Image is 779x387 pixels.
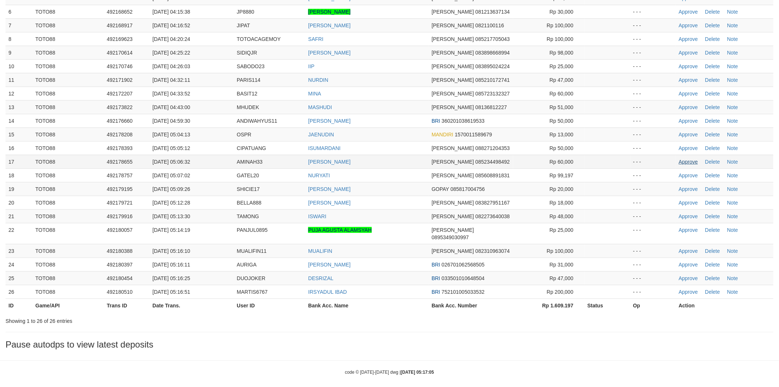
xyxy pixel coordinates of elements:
td: 26 [6,285,32,299]
span: [PERSON_NAME] [432,77,474,83]
span: Copy 088271204353 to clipboard [476,145,510,151]
a: Note [727,289,738,295]
span: [PERSON_NAME] [432,9,474,15]
a: Note [727,159,738,165]
span: BASIT12 [237,91,257,97]
td: 21 [6,209,32,223]
a: Delete [705,262,720,268]
th: Game/API [32,299,104,312]
span: Rp 13,000 [550,132,574,137]
span: Copy 026701062568505 to clipboard [442,262,485,268]
a: Delete [705,275,720,281]
a: Delete [705,227,720,233]
a: Note [727,248,738,254]
span: 492170746 [107,63,133,69]
span: BRI [432,275,440,281]
td: 10 [6,59,32,73]
span: 492179195 [107,186,133,192]
span: Copy 083895024224 to clipboard [476,63,510,69]
th: Rp 1.609.197 [513,299,585,312]
span: Rp 200,000 [547,289,573,295]
h3: Pause autodps to view latest deposits [6,340,773,349]
td: - - - [630,128,676,141]
a: NURYATI [308,172,330,178]
span: [DATE] 05:09:26 [152,186,190,192]
span: Copy 085234498492 to clipboard [476,159,510,165]
span: OSPR [237,132,251,137]
span: Rp 60,000 [550,91,574,97]
span: CIPATUANG [237,145,266,151]
span: 492171902 [107,77,133,83]
a: Delete [705,145,720,151]
a: Approve [679,9,698,15]
a: Approve [679,77,698,83]
a: Delete [705,248,720,254]
td: 20 [6,196,32,209]
td: - - - [630,285,676,299]
td: 15 [6,128,32,141]
a: Delete [705,118,720,124]
td: - - - [630,18,676,32]
span: 492180388 [107,248,133,254]
td: - - - [630,59,676,73]
td: 13 [6,100,32,114]
span: Rp 20,000 [550,186,574,192]
a: DESRIZAL [308,275,333,281]
a: Note [727,227,738,233]
a: Note [727,77,738,83]
td: - - - [630,244,676,258]
a: Delete [705,77,720,83]
span: [PERSON_NAME] [432,200,474,206]
span: SHICIE17 [237,186,260,192]
span: 492169623 [107,36,133,42]
a: [PERSON_NAME] [308,118,350,124]
td: - - - [630,5,676,18]
a: [PERSON_NAME] [308,200,350,206]
a: Delete [705,186,720,192]
span: [DATE] 05:16:10 [152,248,190,254]
span: 492176660 [107,118,133,124]
span: Copy 752101005033532 to clipboard [442,289,485,295]
th: Bank Acc. Number [429,299,513,312]
th: User ID [234,299,305,312]
td: - - - [630,209,676,223]
td: - - - [630,114,676,128]
td: TOTO88 [32,59,104,73]
a: [PERSON_NAME] [308,262,350,268]
th: Status [585,299,630,312]
span: 492178208 [107,132,133,137]
td: - - - [630,141,676,155]
span: SIDIQJR [237,50,257,56]
td: - - - [630,271,676,285]
span: Copy 0821100116 to clipboard [476,22,504,28]
td: TOTO88 [32,155,104,168]
td: TOTO88 [32,258,104,271]
a: Delete [705,172,720,178]
a: Delete [705,159,720,165]
td: TOTO88 [32,223,104,244]
span: PARIS114 [237,77,260,83]
td: - - - [630,32,676,46]
span: 492178655 [107,159,133,165]
a: Approve [679,172,698,178]
td: - - - [630,182,676,196]
span: MARTIS6767 [237,289,268,295]
a: Note [727,275,738,281]
span: Rp 18,000 [550,200,574,206]
span: Rp 50,000 [550,118,574,124]
a: IIP [308,63,314,69]
a: Approve [679,186,698,192]
span: Copy 085817004756 to clipboard [451,186,485,192]
a: NURDIN [308,77,328,83]
a: Approve [679,159,698,165]
span: MHUDEK [237,104,259,110]
span: Copy 08136812227 to clipboard [476,104,507,110]
span: AURIGA [237,262,257,268]
span: [DATE] 04:43:00 [152,104,190,110]
a: Approve [679,50,698,56]
a: Approve [679,132,698,137]
th: Trans ID [104,299,149,312]
a: Approve [679,200,698,206]
th: Date Trans. [149,299,234,312]
span: [DATE] 05:16:11 [152,262,190,268]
